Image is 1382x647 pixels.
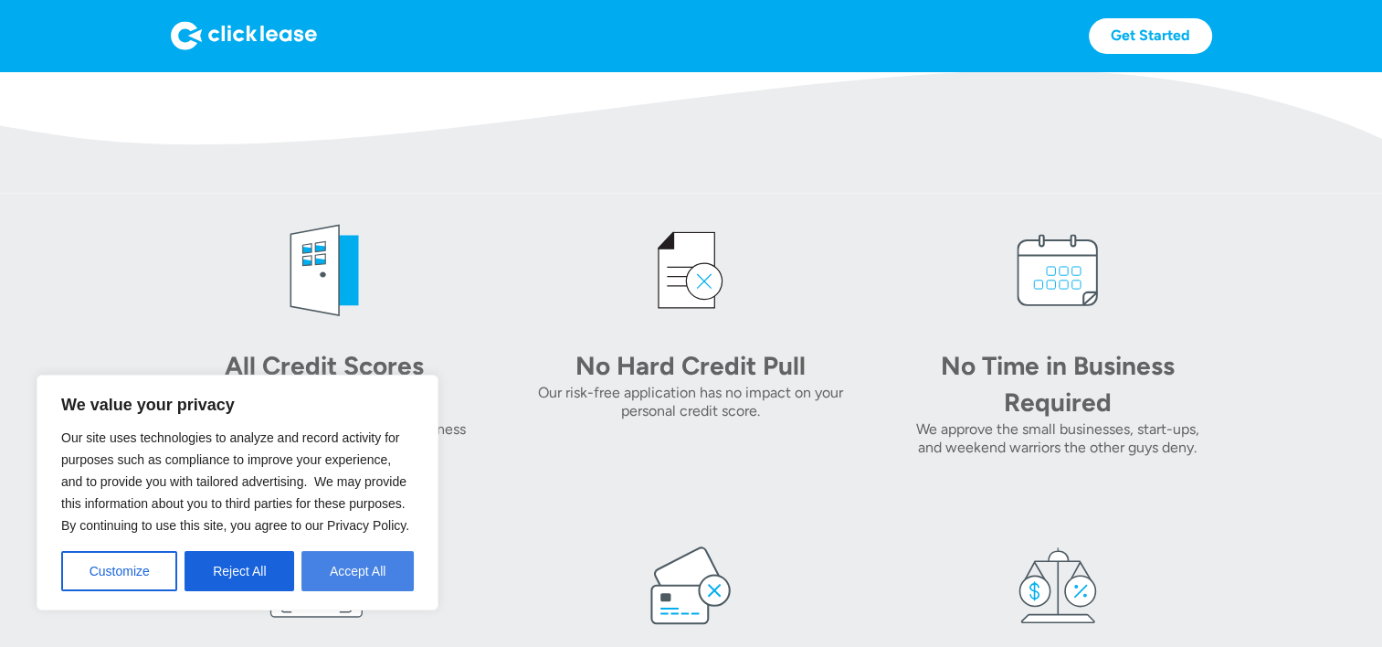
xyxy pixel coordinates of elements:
[636,530,745,640] img: card icon
[185,551,294,591] button: Reject All
[636,216,745,325] img: credit icon
[537,384,845,420] div: Our risk-free application has no impact on your personal credit score.
[301,551,414,591] button: Accept All
[61,551,177,591] button: Customize
[1003,216,1113,325] img: calendar icon
[1089,18,1212,54] a: Get Started
[563,347,818,384] div: No Hard Credit Pull
[930,347,1186,420] div: No Time in Business Required
[37,375,438,610] div: We value your privacy
[269,216,379,325] img: welcome icon
[196,347,452,420] div: All Credit Scores Welcome
[903,420,1211,457] div: We approve the small businesses, start-ups, and weekend warriors the other guys deny.
[61,430,409,533] span: Our site uses technologies to analyze and record activity for purposes such as compliance to impr...
[1003,530,1113,640] img: tax icon
[171,21,317,50] img: Logo
[61,394,414,416] p: We value your privacy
